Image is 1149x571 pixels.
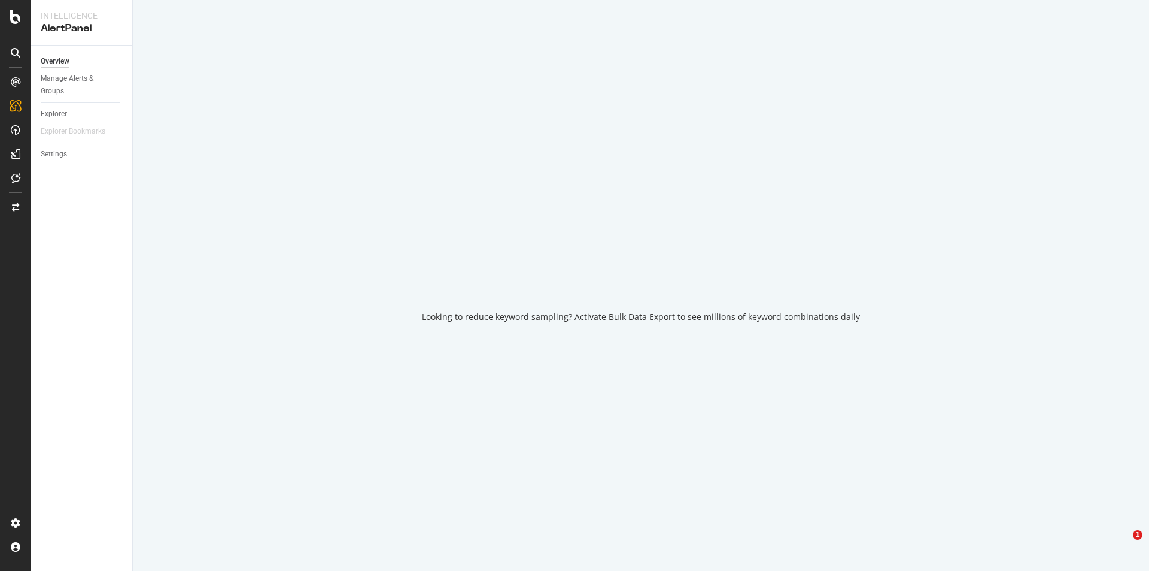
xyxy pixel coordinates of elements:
div: Looking to reduce keyword sampling? Activate Bulk Data Export to see millions of keyword combinat... [422,311,860,323]
span: 1 [1133,530,1142,540]
a: Explorer Bookmarks [41,125,117,138]
div: Intelligence [41,10,123,22]
div: Manage Alerts & Groups [41,72,113,98]
a: Explorer [41,108,124,120]
div: animation [598,249,684,292]
div: AlertPanel [41,22,123,35]
a: Overview [41,55,124,68]
div: Settings [41,148,67,161]
div: Explorer [41,108,67,120]
iframe: Intercom live chat [1108,530,1137,559]
div: Overview [41,55,69,68]
div: Explorer Bookmarks [41,125,105,138]
a: Manage Alerts & Groups [41,72,124,98]
a: Settings [41,148,124,161]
